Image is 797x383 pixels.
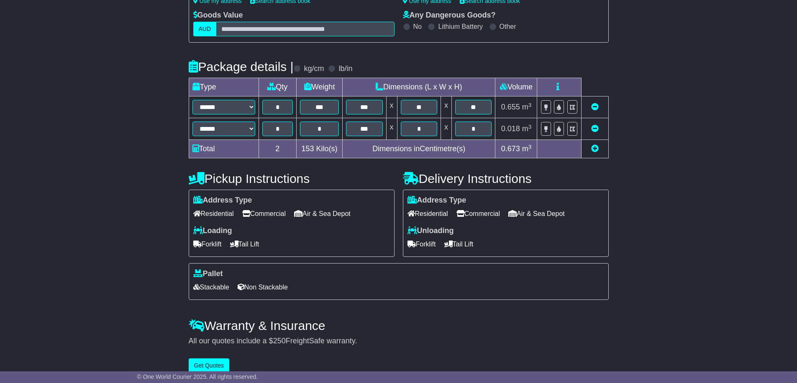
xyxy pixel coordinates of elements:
span: m [522,124,532,133]
span: Air & Sea Depot [508,207,565,220]
span: 0.673 [501,145,520,153]
span: Forklift [407,238,436,251]
td: Weight [297,78,343,96]
label: No [413,23,422,30]
h4: Delivery Instructions [403,172,609,185]
span: m [522,103,532,111]
label: Any Dangerous Goods? [403,11,496,20]
span: © One World Courier 2025. All rights reserved. [137,373,258,380]
label: lb/in [338,64,352,74]
td: Kilo(s) [297,140,343,158]
td: Dimensions (L x W x H) [343,78,495,96]
td: Dimensions in Centimetre(s) [343,140,495,158]
a: Remove this item [591,103,599,111]
label: Address Type [407,196,466,205]
span: Residential [407,207,448,220]
label: Lithium Battery [438,23,483,30]
label: AUD [193,22,217,36]
a: Remove this item [591,124,599,133]
span: 153 [302,145,314,153]
td: x [441,96,451,118]
span: Non Stackable [238,281,288,294]
a: Add new item [591,145,599,153]
label: kg/cm [304,64,324,74]
span: 0.655 [501,103,520,111]
h4: Package details | [189,60,294,74]
td: Total [189,140,259,158]
label: Address Type [193,196,252,205]
sup: 3 [528,102,532,108]
span: 0.018 [501,124,520,133]
label: Loading [193,226,232,236]
span: Tail Lift [230,238,259,251]
span: Tail Lift [444,238,474,251]
h4: Warranty & Insurance [189,319,609,332]
label: Unloading [407,226,454,236]
sup: 3 [528,124,532,130]
td: x [386,96,397,118]
span: Air & Sea Depot [294,207,351,220]
td: Type [189,78,259,96]
div: All our quotes include a $ FreightSafe warranty. [189,337,609,346]
td: Volume [495,78,537,96]
span: m [522,145,532,153]
td: Qty [259,78,297,96]
td: x [441,118,451,140]
span: Residential [193,207,234,220]
span: Commercial [242,207,286,220]
sup: 3 [528,144,532,150]
span: Stackable [193,281,229,294]
span: 250 [273,337,286,345]
label: Pallet [193,269,223,279]
span: Commercial [456,207,500,220]
span: Forklift [193,238,222,251]
h4: Pickup Instructions [189,172,395,185]
td: 2 [259,140,297,158]
label: Goods Value [193,11,243,20]
label: Other [500,23,516,30]
td: x [386,118,397,140]
button: Get Quotes [189,358,230,373]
